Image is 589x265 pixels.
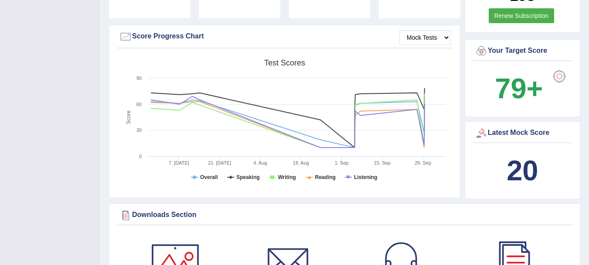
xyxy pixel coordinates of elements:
tspan: Speaking [236,174,259,180]
text: 90 [136,76,142,81]
tspan: Writing [278,174,296,180]
div: Your Target Score [475,45,570,58]
tspan: 21. [DATE] [208,160,231,165]
tspan: Overall [200,174,218,180]
div: Downloads Section [119,209,570,222]
div: Score Progress Chart [119,30,450,43]
tspan: 29. Sep [415,160,431,165]
text: 60 [136,102,142,107]
b: 79+ [495,72,543,104]
tspan: Score [126,110,132,124]
text: 0 [139,154,142,159]
div: Latest Mock Score [475,127,570,140]
tspan: Listening [354,174,377,180]
tspan: 1. Sep [335,160,349,165]
a: Renew Subscription [489,8,555,23]
text: 30 [136,127,142,133]
tspan: 4. Aug [253,160,267,165]
tspan: 18. Aug [293,160,309,165]
tspan: 15. Sep [374,160,391,165]
b: 20 [507,155,538,186]
tspan: 7. [DATE] [169,160,189,165]
tspan: Reading [315,174,336,180]
tspan: Test scores [264,59,305,67]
